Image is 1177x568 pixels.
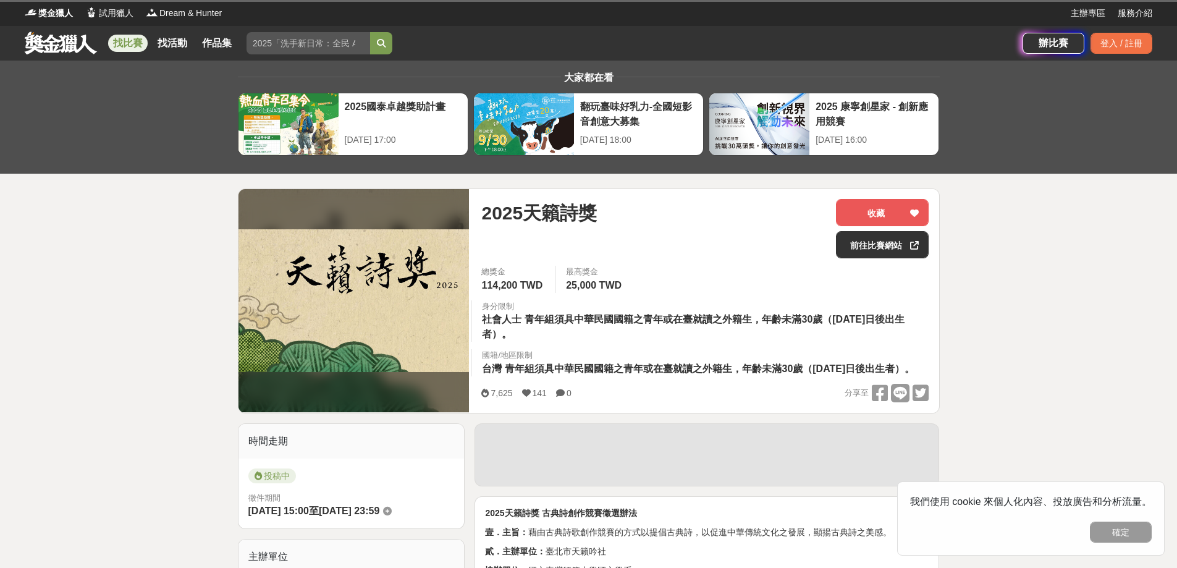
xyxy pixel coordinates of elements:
button: 確定 [1090,522,1152,543]
div: 身分限制 [482,300,929,313]
span: 141 [533,388,547,398]
span: [DATE] 23:59 [319,506,379,516]
span: 我們使用 cookie 來個人化內容、投放廣告和分析流量。 [910,496,1152,507]
img: Logo [25,6,37,19]
span: 7,625 [491,388,512,398]
span: 最高獎金 [566,266,625,278]
a: 主辦專區 [1071,7,1105,20]
span: [DATE] 15:00 [248,506,309,516]
a: LogoDream & Hunter [146,7,222,20]
div: 2025 康寧創星家 - 創新應用競賽 [816,100,932,127]
span: 分享至 [845,384,869,402]
div: 翻玩臺味好乳力-全國短影音創意大募集 [580,100,697,127]
span: 至 [309,506,319,516]
strong: 壹．主旨： [485,527,528,537]
span: 25,000 TWD [566,280,622,290]
span: Dream & Hunter [159,7,222,20]
span: 台灣 [482,363,502,374]
div: 國籍/地區限制 [482,349,918,362]
button: 收藏 [836,199,929,226]
a: 找活動 [153,35,192,52]
span: 獎金獵人 [38,7,73,20]
span: 徵件期間 [248,493,281,502]
a: 前往比賽網站 [836,231,929,258]
a: 辦比賽 [1023,33,1084,54]
img: Logo [85,6,98,19]
img: Logo [146,6,158,19]
div: 時間走期 [238,424,465,459]
span: 0 [567,388,572,398]
span: 社會人士 [482,314,521,324]
strong: 2025天籟詩獎 古典詩創作競賽徵選辦法 [485,508,636,518]
span: 試用獵人 [99,7,133,20]
div: [DATE] 17:00 [345,134,462,146]
span: 114,200 TWD [481,280,542,290]
a: 找比賽 [108,35,148,52]
span: 總獎金 [481,266,546,278]
span: 投稿中 [248,468,296,483]
a: Logo試用獵人 [85,7,133,20]
a: 服務介紹 [1118,7,1152,20]
a: 2025國泰卓越獎助計畫[DATE] 17:00 [238,93,468,156]
p: 藉由古典詩歌創作競賽的方式以提倡古典詩，以促進中華傳統文化之發展，顯揚古典詩之美感。 [485,526,929,539]
span: 青年組須具中華民國國籍之青年或在臺就讀之外籍生，年齡未滿30歲（[DATE]日後出生者）。 [482,314,905,339]
strong: 貳．主辦單位： [485,546,546,556]
div: [DATE] 18:00 [580,134,697,146]
div: 登入 / 註冊 [1091,33,1152,54]
div: 2025國泰卓越獎助計畫 [345,100,462,127]
span: 青年組須具中華民國國籍之青年或在臺就讀之外籍生，年齡未滿30歲（[DATE]日後出生者）。 [505,363,914,374]
a: 翻玩臺味好乳力-全國短影音創意大募集[DATE] 18:00 [473,93,704,156]
div: [DATE] 16:00 [816,134,932,146]
img: Cover Image [238,229,470,372]
a: 作品集 [197,35,237,52]
input: 2025「洗手新日常：全民 ALL IN」洗手歌全台徵選 [247,32,370,54]
p: 臺北市天籟吟社 [485,545,929,558]
a: 2025 康寧創星家 - 創新應用競賽[DATE] 16:00 [709,93,939,156]
span: 2025天籟詩獎 [481,199,597,227]
a: Logo獎金獵人 [25,7,73,20]
span: 大家都在看 [561,72,617,83]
